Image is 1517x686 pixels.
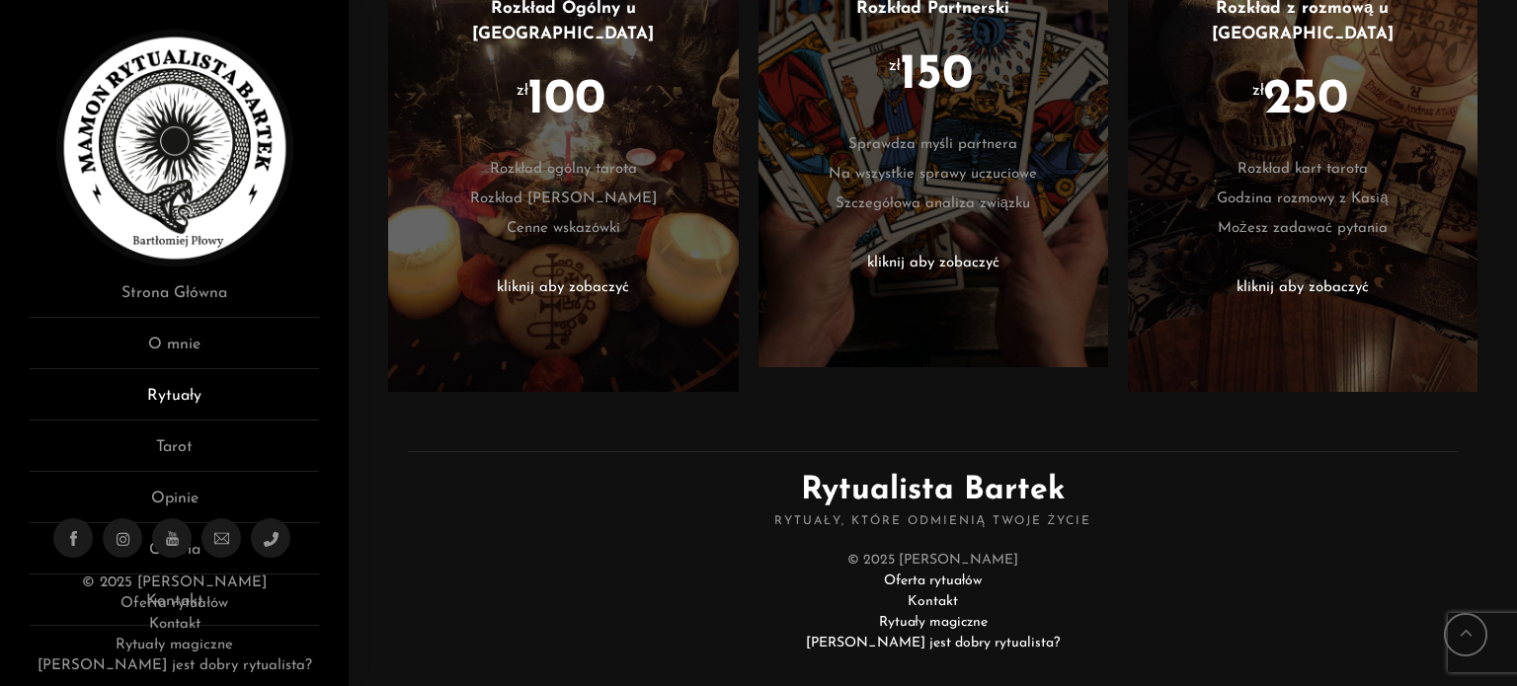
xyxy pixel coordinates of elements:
[1158,155,1448,185] li: Rozkład kart tarota
[418,273,708,303] li: kliknij aby zobaczyć
[418,214,708,244] li: Cenne wskazówki
[149,617,200,632] a: Kontakt
[1263,76,1348,125] span: 250
[517,82,528,99] sup: zł
[30,384,319,420] a: Rytuały
[418,155,708,185] li: Rozkład ogólny tarota
[1158,214,1448,244] li: Możesz zadawać pytania
[788,249,1078,278] li: kliknij aby zobaczyć
[120,596,227,611] a: Oferta rytuałów
[1252,82,1264,99] sup: zł
[408,550,1458,653] div: © 2025 [PERSON_NAME]
[788,160,1078,190] li: Na wszystkie sprawy uczuciowe
[884,573,982,588] a: Oferta rytuałów
[900,51,973,101] span: 150
[408,451,1458,530] h2: Rytualista Bartek
[30,281,319,318] a: Strona Główna
[30,487,319,523] a: Opinie
[38,658,312,673] a: [PERSON_NAME] jest dobry rytualista?
[806,636,1060,650] a: [PERSON_NAME] jest dobry rytualista?
[908,594,958,609] a: Kontakt
[56,30,293,267] img: Rytualista Bartek
[889,57,901,74] sup: zł
[30,435,319,472] a: Tarot
[116,638,232,652] a: Rytuały magiczne
[418,185,708,214] li: Rozkład [PERSON_NAME]
[788,130,1078,160] li: Sprawdza myśli partnera
[30,333,319,369] a: O mnie
[879,615,988,630] a: Rytuały magiczne
[788,190,1078,219] li: Szczegółowa analiza związku
[1158,273,1448,303] li: kliknij aby zobaczyć
[1158,185,1448,214] li: Godzina rozmowy z Kasią
[527,76,605,125] span: 100
[408,514,1458,530] span: Rytuały, które odmienią Twoje życie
